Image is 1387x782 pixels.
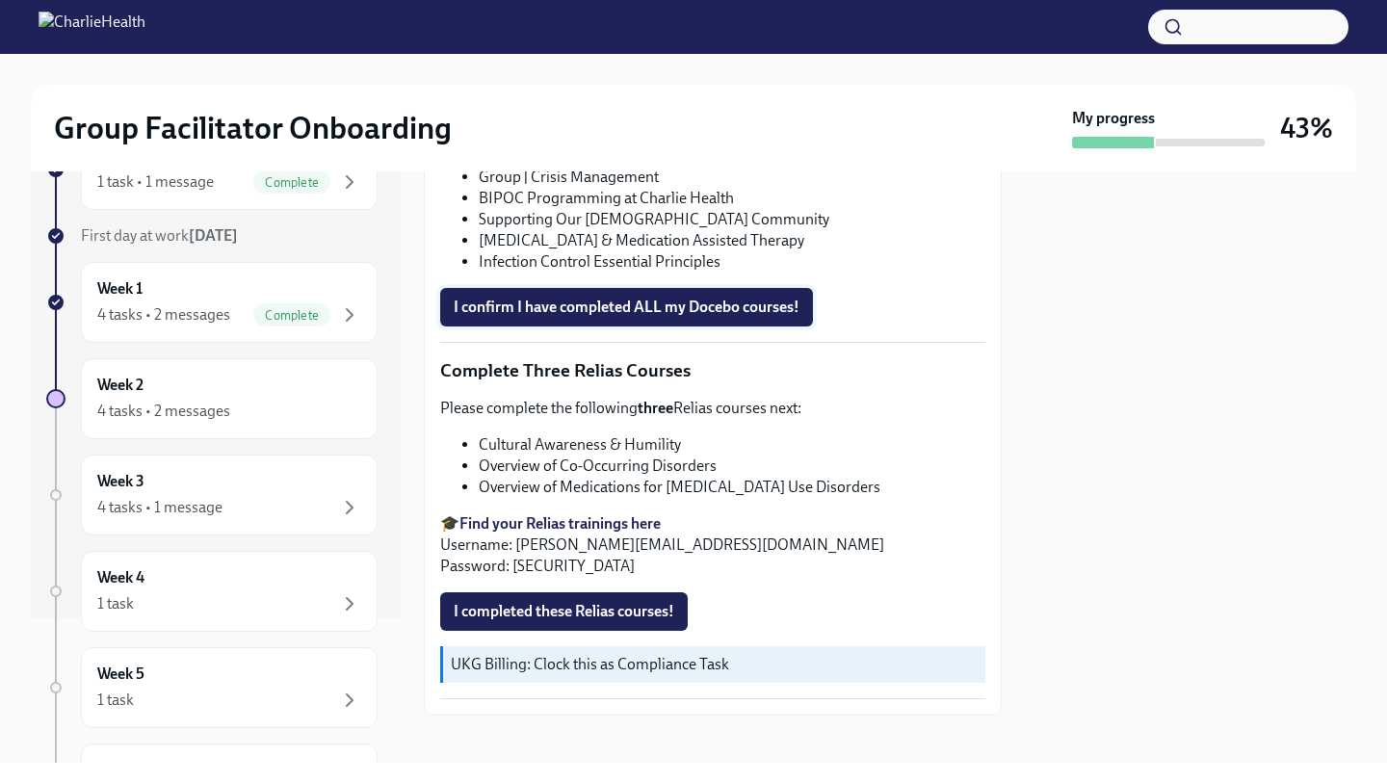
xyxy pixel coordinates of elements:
div: 1 task [97,593,134,614]
div: 4 tasks • 2 messages [97,304,230,326]
a: Find your Relias trainings here [459,514,661,533]
strong: three [638,399,673,417]
li: Overview of Medications for [MEDICAL_DATA] Use Disorders [479,477,985,498]
a: Week 51 task [46,647,378,728]
a: Week 34 tasks • 1 message [46,455,378,535]
h3: 43% [1280,111,1333,145]
strong: [DATE] [189,226,238,245]
span: Complete [253,308,330,323]
p: 🎓 Username: [PERSON_NAME][EMAIL_ADDRESS][DOMAIN_NAME] Password: [SECURITY_DATA] [440,513,985,577]
p: Complete Three Relias Courses [440,358,985,383]
h6: Week 4 [97,567,144,588]
li: Group | Crisis Management [479,167,985,188]
li: Supporting Our [DEMOGRAPHIC_DATA] Community [479,209,985,230]
h6: Week 3 [97,471,144,492]
button: I confirm I have completed ALL my Docebo courses! [440,288,813,326]
div: 1 task [97,690,134,711]
p: UKG Billing: Clock this as Compliance Task [451,654,978,675]
button: I completed these Relias courses! [440,592,688,631]
a: Week 41 task [46,551,378,632]
div: 1 task • 1 message [97,171,214,193]
li: Cultural Awareness & Humility [479,434,985,456]
div: 4 tasks • 1 message [97,497,222,518]
p: Please complete the following Relias courses next: [440,398,985,419]
a: First day at work[DATE] [46,225,378,247]
h2: Group Facilitator Onboarding [54,109,452,147]
li: Infection Control Essential Principles [479,251,985,273]
strong: My progress [1072,108,1155,129]
a: Week 14 tasks • 2 messagesComplete [46,262,378,343]
span: I confirm I have completed ALL my Docebo courses! [454,298,799,317]
li: [MEDICAL_DATA] & Medication Assisted Therapy [479,230,985,251]
a: Week 24 tasks • 2 messages [46,358,378,439]
span: First day at work [81,226,238,245]
div: 4 tasks • 2 messages [97,401,230,422]
img: CharlieHealth [39,12,145,42]
h6: Week 6 [97,760,144,781]
h6: Week 1 [97,278,143,300]
li: Overview of Co-Occurring Disorders [479,456,985,477]
span: I completed these Relias courses! [454,602,674,621]
li: BIPOC Programming at Charlie Health [479,188,985,209]
h6: Week 2 [97,375,144,396]
h6: Week 5 [97,664,144,685]
span: Complete [253,175,330,190]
